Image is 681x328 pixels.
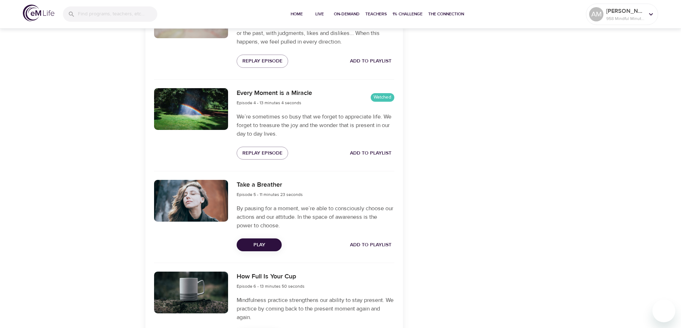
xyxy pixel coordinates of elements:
[371,94,394,101] span: Watched
[350,241,391,249] span: Add to Playlist
[347,55,394,68] button: Add to Playlist
[237,192,303,197] span: Episode 5 - 11 minutes 23 seconds
[237,238,282,252] button: Play
[237,180,303,190] h6: Take a Breather
[347,147,394,160] button: Add to Playlist
[311,10,328,18] span: Live
[606,15,644,22] p: 958 Mindful Minutes
[589,7,603,21] div: AM
[242,149,282,158] span: Replay Episode
[23,5,54,21] img: logo
[78,6,157,22] input: Find programs, teachers, etc...
[237,100,301,106] span: Episode 4 - 13 minutes 4 seconds
[237,55,288,68] button: Replay Episode
[347,238,394,252] button: Add to Playlist
[242,241,276,249] span: Play
[652,299,675,322] iframe: Button to launch messaging window
[237,204,394,230] p: By pausing for a moment, we’re able to consciously choose our actions and our attitude. In the sp...
[350,149,391,158] span: Add to Playlist
[365,10,387,18] span: Teachers
[237,283,305,289] span: Episode 6 - 13 minutes 50 seconds
[237,272,305,282] h6: How Full Is Your Cup
[237,88,312,99] h6: Every Moment is a Miracle
[428,10,464,18] span: The Connection
[237,112,394,138] p: We’re sometimes so busy that we forget to appreciate life. We forget to treasure the joy and the ...
[606,7,644,15] p: [PERSON_NAME]
[350,57,391,66] span: Add to Playlist
[393,10,423,18] span: 1% Challenge
[237,147,288,160] button: Replay Episode
[237,296,394,322] p: Mindfulness practice strengthens our ability to stay present. We practice by coming back to the p...
[237,20,394,46] p: The mind has a tendency to run wild with thoughts of the future or the past, with judgments, like...
[334,10,360,18] span: On-Demand
[242,57,282,66] span: Replay Episode
[288,10,305,18] span: Home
